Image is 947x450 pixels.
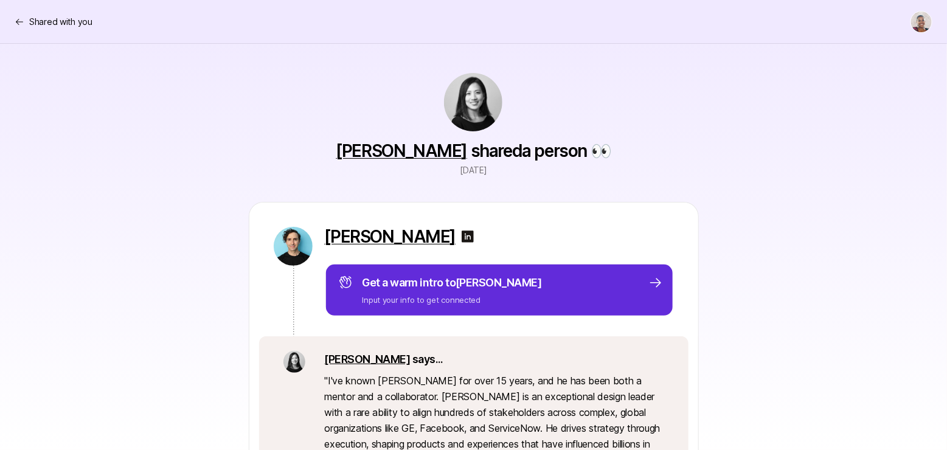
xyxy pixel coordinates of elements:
img: 96d2a0e4_1874_4b12_b72d_b7b3d0246393.jpg [274,227,313,266]
img: Janelle Bradley [911,12,932,32]
a: [PERSON_NAME] [325,353,411,365]
p: Get a warm intro [362,274,542,291]
button: Janelle Bradley [911,11,932,33]
img: a6da1878_b95e_422e_bba6_ac01d30c5b5f.jpg [444,73,502,131]
img: a6da1878_b95e_422e_bba6_ac01d30c5b5f.jpg [283,351,305,373]
a: [PERSON_NAME] [336,140,467,161]
p: Shared with you [29,15,92,29]
p: [DATE] [460,163,487,178]
p: says... [325,351,664,368]
p: shared a person 👀 [336,141,611,161]
span: to [PERSON_NAME] [445,276,541,289]
img: linkedin-logo [460,229,475,244]
a: [PERSON_NAME] [325,227,456,246]
p: Input your info to get connected [362,294,542,306]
